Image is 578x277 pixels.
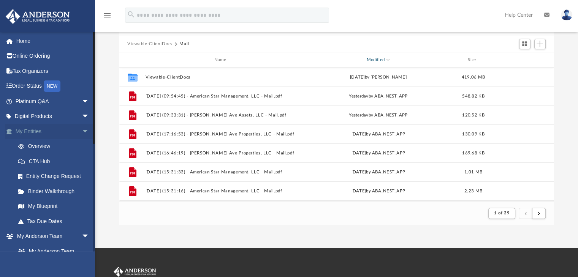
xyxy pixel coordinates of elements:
div: [DATE] by ABA_NEST_APP [302,150,455,157]
button: Switch to Grid View [519,39,530,49]
a: Online Ordering [5,49,101,64]
span: 130.09 KB [462,132,484,136]
a: Tax Organizers [5,63,101,79]
a: Overview [11,139,101,154]
button: [DATE] (15:31:16) - American Star Management, LLC - Mail.pdf [145,189,298,194]
img: Anderson Advisors Platinum Portal [112,267,158,277]
div: by ABA_NEST_APP [302,112,455,119]
span: arrow_drop_down [82,229,97,244]
span: 169.68 KB [462,151,484,155]
a: My Entitiesarrow_drop_down [5,124,101,139]
div: Name [145,57,298,63]
a: Tax Due Dates [11,214,101,229]
button: Viewable-ClientDocs [145,75,298,80]
div: [DATE] by [PERSON_NAME] [302,74,455,81]
div: Modified [301,57,454,63]
span: arrow_drop_down [82,124,97,139]
span: 1 of 39 [494,211,510,215]
a: Binder Walkthrough [11,184,101,199]
div: id [122,57,141,63]
span: arrow_drop_down [82,94,97,109]
button: Mail [179,41,189,47]
img: Anderson Advisors Platinum Portal [3,9,72,24]
span: yesterday [349,113,368,117]
div: by ABA_NEST_APP [302,93,455,100]
a: Platinum Q&Aarrow_drop_down [5,94,101,109]
a: Order StatusNEW [5,79,101,94]
a: Entity Change Request [11,169,101,184]
a: My Anderson Team [11,244,93,259]
span: 2.23 MB [464,189,482,193]
button: Add [534,39,546,49]
button: Viewable-ClientDocs [127,41,172,47]
a: menu [103,14,112,20]
a: My Blueprint [11,199,97,214]
div: grid [119,68,554,201]
div: [DATE] by ABA_NEST_APP [302,188,455,195]
img: User Pic [561,9,572,20]
button: 1 of 39 [488,208,515,219]
i: menu [103,11,112,20]
button: [DATE] (16:46:19) - [PERSON_NAME] Ave Properties, LLC - Mail.pdf [145,151,298,156]
a: My Anderson Teamarrow_drop_down [5,229,97,244]
div: [DATE] by ABA_NEST_APP [302,131,455,138]
span: 548.82 KB [462,94,484,98]
div: NEW [44,80,60,92]
button: [DATE] (15:31:33) - American Star Management, LLC - Mail.pdf [145,170,298,175]
button: [DATE] (17:16:53) - [PERSON_NAME] Ave Properties, LLC - Mail.pdf [145,132,298,137]
a: Home [5,33,101,49]
span: yesterday [349,94,368,98]
span: arrow_drop_down [82,109,97,124]
span: 1.01 MB [464,170,482,174]
button: [DATE] (09:54:45) - American Star Management, LLC - Mail.pdf [145,94,298,99]
button: [DATE] (09:33:31) - [PERSON_NAME] Ave Assets, LLC - Mail.pdf [145,113,298,118]
i: search [127,10,135,19]
span: 419.06 MB [461,75,485,79]
div: id [492,57,545,63]
a: CTA Hub [11,154,101,169]
span: 120.52 KB [462,113,484,117]
div: [DATE] by ABA_NEST_APP [302,169,455,176]
div: Size [458,57,488,63]
a: Digital Productsarrow_drop_down [5,109,101,124]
